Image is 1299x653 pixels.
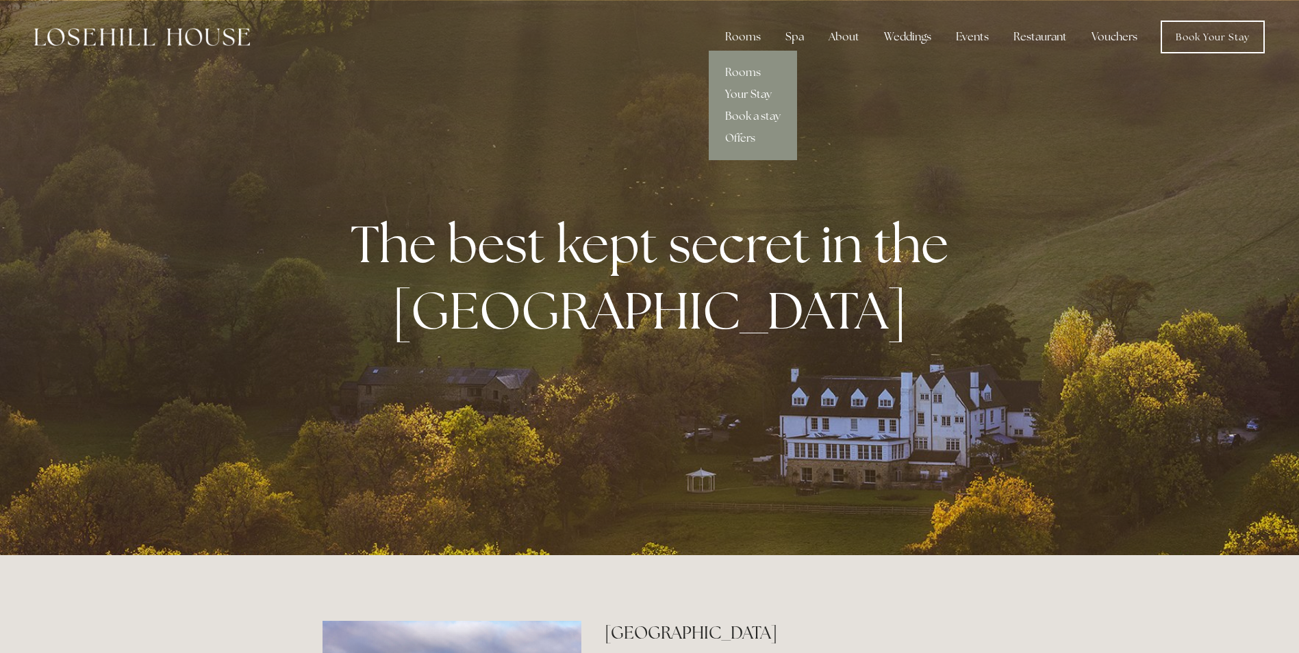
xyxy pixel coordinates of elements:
div: Restaurant [1002,23,1078,51]
div: Spa [774,23,815,51]
div: Weddings [873,23,942,51]
strong: The best kept secret in the [GEOGRAPHIC_DATA] [351,210,959,344]
a: Offers [709,127,797,149]
div: Rooms [714,23,772,51]
img: Losehill House [34,28,250,46]
a: Rooms [709,62,797,84]
a: Your Stay [709,84,797,105]
div: About [818,23,870,51]
div: Events [945,23,1000,51]
a: Book a stay [709,105,797,127]
a: Vouchers [1081,23,1148,51]
h2: [GEOGRAPHIC_DATA] [605,621,976,645]
a: Book Your Stay [1161,21,1265,53]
